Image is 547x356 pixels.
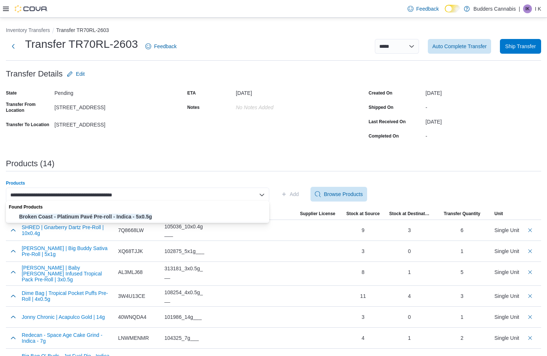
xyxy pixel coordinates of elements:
[25,37,138,51] h1: Transfer TR70RL-2603
[369,104,393,110] label: Shipped On
[343,227,383,234] div: 9
[118,334,159,342] div: LNWMENMR
[461,248,463,255] div: 1
[278,187,302,202] button: Add
[389,292,430,300] div: 4
[494,313,519,321] div: Single Unit
[523,4,532,13] div: I K
[525,4,529,13] span: IK
[15,5,48,13] img: Cova
[389,227,430,234] div: 3
[187,104,199,110] label: Notes
[118,268,159,276] div: AL3MLJ68
[6,70,63,78] h3: Transfer Details
[389,248,430,255] div: 0
[426,87,541,96] div: [DATE]
[494,268,519,276] div: Single Unit
[118,292,159,300] div: 3W4U13CE
[432,43,487,50] span: Auto Complete Transfer
[6,180,25,186] label: Products
[526,292,534,300] button: Delete count
[54,119,153,128] div: [STREET_ADDRESS]
[494,227,519,234] div: Single Unit
[494,292,519,300] div: Single Unit
[343,292,383,300] div: 11
[118,313,159,321] div: 40WNQDA4
[405,1,442,16] a: Feedback
[6,122,49,128] label: Transfer To Location
[526,226,534,235] button: Delete count
[428,39,491,54] button: Auto Complete Transfer
[347,211,380,217] span: Stock at Source
[535,4,541,13] p: I K
[445,5,460,13] input: Dark Mode
[494,334,519,342] div: Single Unit
[22,245,112,257] button: [PERSON_NAME] | Big Buddy Sativa Pre-Roll | 5x1g
[6,27,50,33] button: Inventory Transfers
[118,248,159,255] div: XQ68TJJK
[500,39,541,54] button: Ship Transfer
[259,192,265,198] button: Close list of options
[76,70,85,78] span: Edit
[461,313,463,321] div: 1
[473,4,516,13] p: Budders Cannabis
[300,211,335,217] span: Supplier License
[6,39,21,54] button: Next
[56,27,109,33] button: Transfer TR70RL-2603
[6,26,541,35] nav: An example of EuiBreadcrumbs
[461,292,463,300] div: 3
[142,39,180,54] a: Feedback
[164,313,205,321] div: 101986_14g___
[444,211,480,217] span: Transfer Quantity
[6,201,269,211] div: Found Products
[64,67,88,81] button: Edit
[118,227,159,234] div: 7Q8668LW
[526,268,534,277] button: Delete count
[369,90,393,96] label: Created On
[386,208,433,220] button: Stock at Destination
[343,334,383,342] div: 4
[154,43,177,50] span: Feedback
[369,119,406,125] label: Last Received On
[164,289,205,303] div: 108254_4x0.5g___
[236,87,334,96] div: [DATE]
[340,208,386,220] button: Stock at Source
[526,334,534,342] button: Delete count
[324,191,363,198] span: Browse Products
[389,334,430,342] div: 1
[494,248,519,255] div: Single Unit
[494,211,503,217] span: Unit
[343,268,383,276] div: 8
[426,130,541,139] div: -
[389,268,430,276] div: 1
[343,313,383,321] div: 3
[433,208,491,220] button: Transfer Quantity
[6,211,269,222] button: Broken Coast - Platinum Pavé Pre-roll - Indica - 5x0.5g
[164,265,205,280] div: 313181_3x0.5g___
[369,133,399,139] label: Completed On
[54,87,153,96] div: Pending
[389,313,430,321] div: 0
[22,224,112,236] button: SHRED | Gnarberry Dartz Pre-Roll | 10x0.4g
[290,191,299,198] span: Add
[22,265,112,282] button: [PERSON_NAME] | Baby [PERSON_NAME] Infused Tropical Pack Pre-Roll | 3x0.5g
[164,223,205,238] div: 105036_10x0.4g___
[187,90,196,96] label: ETA
[491,208,519,220] button: Unit
[164,334,205,342] div: 104325_7g___
[426,116,541,125] div: [DATE]
[461,334,463,342] div: 2
[6,159,54,168] h3: Products (14)
[461,268,463,276] div: 5
[310,187,367,202] button: Browse Products
[461,227,463,234] div: 6
[6,102,51,113] label: Transfer From Location
[6,201,269,222] div: Choose from the following options
[389,211,430,217] span: Stock at Destination
[519,4,520,13] p: |
[251,208,297,220] button: Strain
[343,248,383,255] div: 3
[54,102,153,110] div: [STREET_ADDRESS]
[6,90,17,96] label: State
